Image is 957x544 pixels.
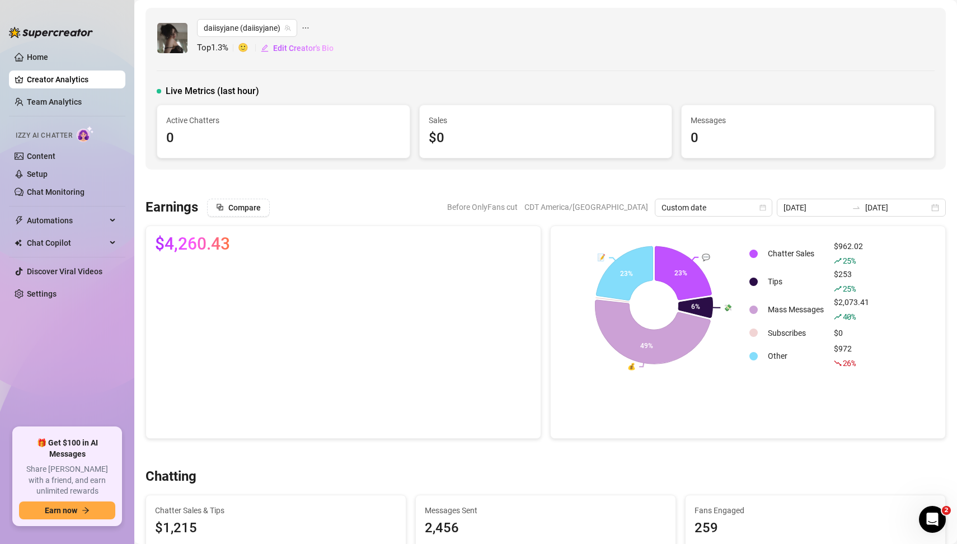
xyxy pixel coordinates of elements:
a: Home [27,53,48,62]
td: Mass Messages [763,296,828,323]
span: rise [834,285,842,293]
h3: Chatting [146,468,196,486]
text: 💸 [724,303,732,311]
span: 2 [942,506,951,515]
a: Content [27,152,55,161]
span: Before OnlyFans cut [447,199,518,215]
span: swap-right [852,203,861,212]
span: $4,260.43 [155,235,230,253]
img: logo-BBDzfeDw.svg [9,27,93,38]
span: Live Metrics (last hour) [166,85,259,98]
input: Start date [784,201,847,214]
span: rise [834,257,842,265]
span: 40 % [843,311,856,322]
span: rise [834,313,842,321]
div: 0 [166,128,401,149]
td: Subscribes [763,324,828,341]
span: fall [834,359,842,367]
div: 2,456 [425,518,667,539]
button: Compare [207,199,270,217]
span: Chat Copilot [27,234,106,252]
button: Earn nowarrow-right [19,501,115,519]
div: $2,073.41 [834,296,869,323]
span: team [284,25,291,31]
span: ellipsis [302,19,309,37]
span: Izzy AI Chatter [16,130,72,141]
a: Creator Analytics [27,71,116,88]
span: Top 1.3 % [197,41,238,55]
span: 25 % [843,283,856,294]
button: Edit Creator's Bio [260,39,334,57]
a: Setup [27,170,48,179]
div: $0 [429,128,663,149]
div: 0 [691,128,925,149]
span: Automations [27,212,106,229]
text: 💬 [702,253,710,261]
span: $1,215 [155,518,397,539]
span: arrow-right [82,507,90,514]
span: calendar [759,204,766,211]
text: 💰 [627,362,636,371]
td: Tips [763,268,828,295]
span: 🎁 Get $100 in AI Messages [19,438,115,459]
iframe: Intercom live chat [919,506,946,533]
span: Sales [429,114,663,126]
span: block [216,203,224,211]
h3: Earnings [146,199,198,217]
img: daiisyjane [157,23,187,53]
span: daiisyjane (daiisyjane) [204,20,290,36]
input: End date [865,201,929,214]
span: CDT America/[GEOGRAPHIC_DATA] [524,199,648,215]
img: Chat Copilot [15,239,22,247]
span: Compare [228,203,261,212]
span: edit [261,44,269,52]
span: Fans Engaged [695,504,936,517]
span: Active Chatters [166,114,401,126]
span: Edit Creator's Bio [273,44,334,53]
img: AI Chatter [77,126,94,142]
span: thunderbolt [15,216,24,225]
span: 25 % [843,255,856,266]
span: Chatter Sales & Tips [155,504,397,517]
td: Other [763,343,828,369]
div: $0 [834,327,869,339]
span: to [852,203,861,212]
span: 26 % [843,358,856,368]
div: $962.02 [834,240,869,267]
span: Custom date [662,199,766,216]
td: Chatter Sales [763,240,828,267]
div: 259 [695,518,936,539]
span: Messages [691,114,925,126]
span: Share [PERSON_NAME] with a friend, and earn unlimited rewards [19,464,115,497]
span: Messages Sent [425,504,667,517]
span: 🙂 [238,41,260,55]
text: 📝 [597,253,606,261]
div: $972 [834,343,869,369]
a: Discover Viral Videos [27,267,102,276]
div: $253 [834,268,869,295]
span: Earn now [45,506,77,515]
a: Settings [27,289,57,298]
a: Team Analytics [27,97,82,106]
a: Chat Monitoring [27,187,85,196]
